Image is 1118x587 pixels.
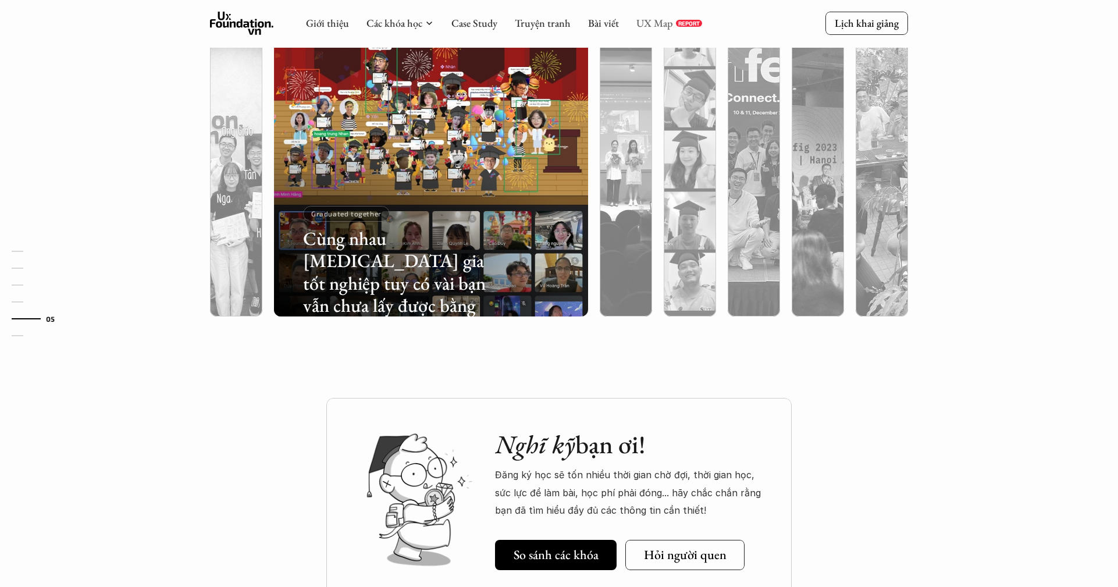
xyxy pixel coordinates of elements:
a: Các khóa học [366,16,422,30]
a: Hỏi người quen [625,540,745,570]
h2: bạn ơi! [495,429,768,460]
a: REPORT [676,20,702,27]
p: Đăng ký học sẽ tốn nhiều thời gian chờ đợi, thời gian học, sức lực để làm bài, học phí phải đóng.... [495,466,768,519]
a: So sánh các khóa [495,540,617,570]
a: Lịch khai giảng [825,12,908,34]
p: REPORT [678,20,700,27]
a: Giới thiệu [306,16,349,30]
a: Case Study [451,16,497,30]
p: Graduated together [311,209,382,218]
h5: Hỏi người quen [644,547,727,563]
strong: 05 [46,315,55,323]
h3: Cùng nhau [MEDICAL_DATA] gia tốt nghiệp tuy có vài bạn vẫn chưa lấy được bằng [303,227,490,317]
h5: So sánh các khóa [514,547,599,563]
a: Truyện tranh [515,16,571,30]
a: Bài viết [588,16,619,30]
a: UX Map [636,16,673,30]
p: Lịch khai giảng [835,16,899,30]
a: 05 [12,312,67,326]
em: Nghĩ kỹ [495,428,575,461]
